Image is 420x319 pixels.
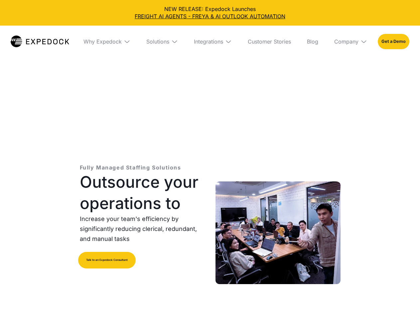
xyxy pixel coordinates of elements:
[242,26,296,57] a: Customer Stories
[5,13,415,20] a: FREIGHT AI AGENTS - FREYA & AI OUTLOOK AUTOMATION
[80,163,181,171] p: Fully Managed Staffing Solutions
[80,171,205,214] h1: Outsource your operations to
[378,34,409,49] a: Get a Demo
[146,38,169,45] div: Solutions
[194,38,223,45] div: Integrations
[141,26,183,57] div: Solutions
[78,252,136,268] a: Talk to an Expedock Consultant
[5,5,415,20] div: NEW RELEASE: Expedock Launches
[334,38,358,45] div: Company
[83,38,122,45] div: Why Expedock
[387,287,420,319] iframe: Chat Widget
[78,26,136,57] div: Why Expedock
[189,26,237,57] div: Integrations
[80,214,205,244] p: Increase your team's efficiency by significantly reducing clerical, redundant, and manual tasks
[302,26,324,57] a: Blog
[329,26,372,57] div: Company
